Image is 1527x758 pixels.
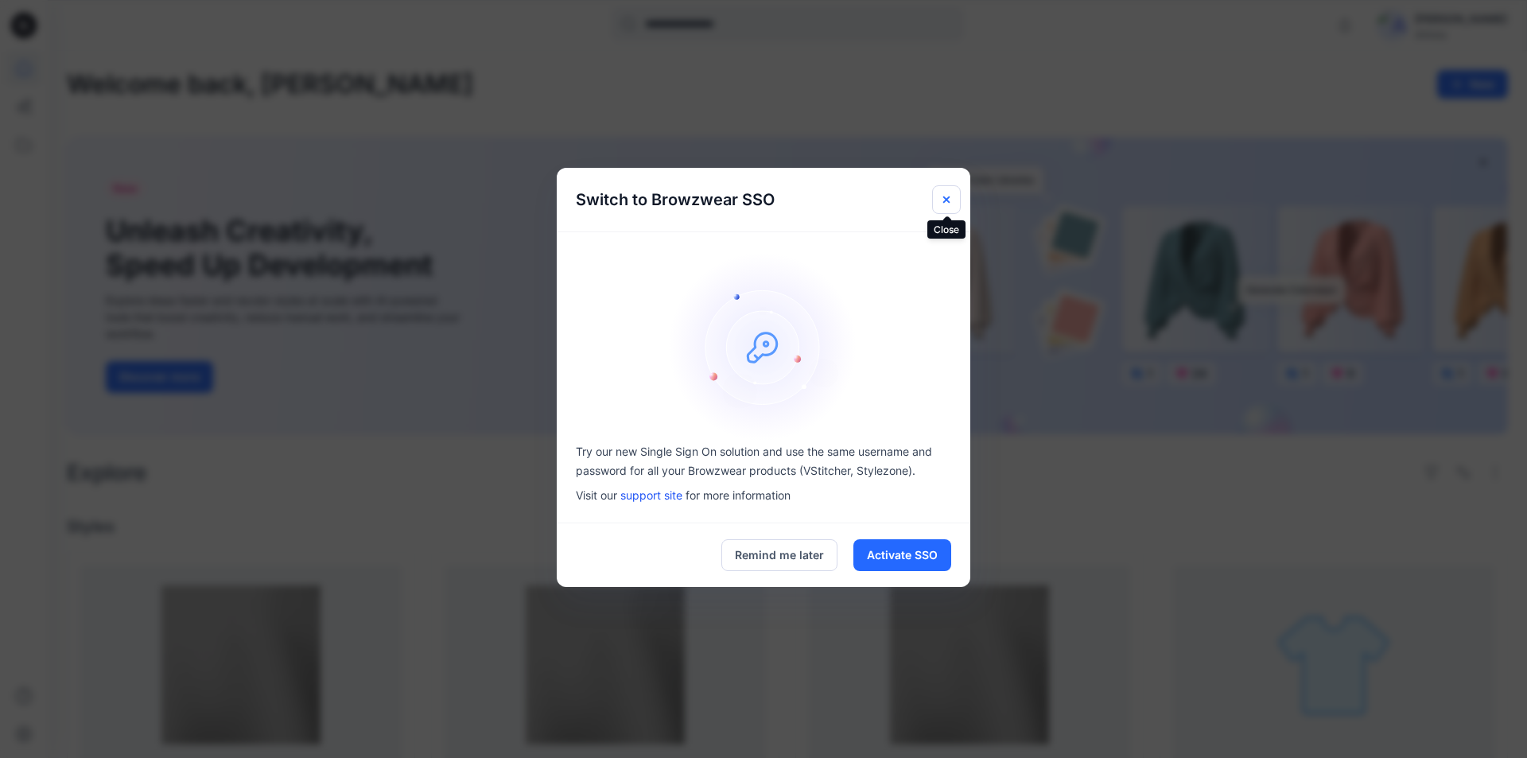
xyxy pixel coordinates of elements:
p: Try our new Single Sign On solution and use the same username and password for all your Browzwear... [576,442,951,480]
button: Activate SSO [853,539,951,571]
button: Close [932,185,961,214]
a: support site [620,488,682,502]
h5: Switch to Browzwear SSO [557,168,794,231]
p: Visit our for more information [576,487,951,503]
button: Remind me later [721,539,837,571]
img: onboarding-sz2.46497b1a466840e1406823e529e1e164.svg [668,251,859,442]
